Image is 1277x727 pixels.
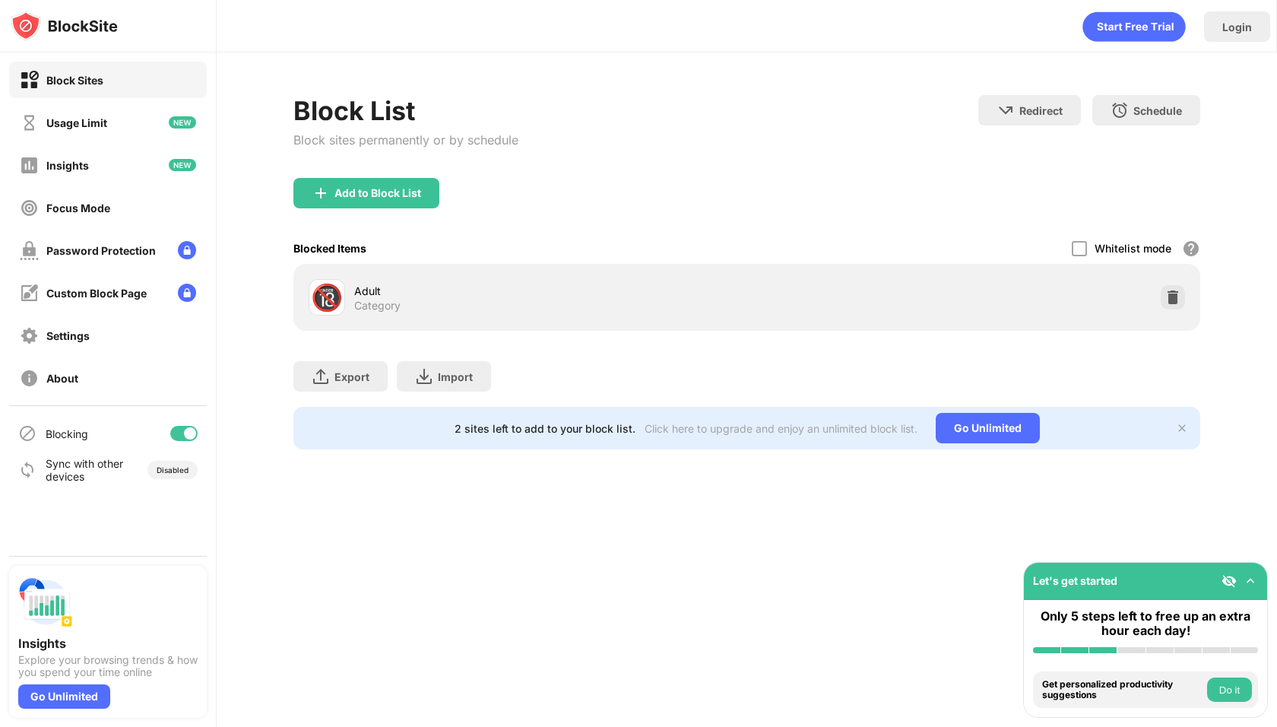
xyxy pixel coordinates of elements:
[20,241,39,260] img: password-protection-off.svg
[334,370,369,383] div: Export
[293,132,518,148] div: Block sites permanently or by schedule
[157,465,189,475] div: Disabled
[1082,11,1186,42] div: animation
[20,156,39,175] img: insights-off.svg
[18,424,36,443] img: blocking-icon.svg
[293,242,366,255] div: Blocked Items
[1222,21,1252,33] div: Login
[1019,104,1063,117] div: Redirect
[46,457,124,483] div: Sync with other devices
[1222,573,1237,589] img: eye-not-visible.svg
[11,11,118,41] img: logo-blocksite.svg
[936,413,1040,443] div: Go Unlimited
[334,187,421,199] div: Add to Block List
[1042,679,1203,701] div: Get personalized productivity suggestions
[354,299,401,313] div: Category
[20,369,39,388] img: about-off.svg
[20,326,39,345] img: settings-off.svg
[1243,573,1258,589] img: omni-setup-toggle.svg
[20,284,39,303] img: customize-block-page-off.svg
[18,684,110,709] div: Go Unlimited
[18,636,198,651] div: Insights
[18,575,73,630] img: push-insights.svg
[178,284,196,302] img: lock-menu.svg
[46,74,103,87] div: Block Sites
[20,71,39,90] img: block-on.svg
[46,202,110,214] div: Focus Mode
[354,283,747,299] div: Adult
[178,241,196,259] img: lock-menu.svg
[46,329,90,342] div: Settings
[311,282,343,313] div: 🔞
[20,113,39,132] img: time-usage-off.svg
[18,461,36,479] img: sync-icon.svg
[46,427,88,440] div: Blocking
[1033,609,1258,638] div: Only 5 steps left to free up an extra hour each day!
[46,287,147,300] div: Custom Block Page
[1207,678,1252,702] button: Do it
[455,422,635,435] div: 2 sites left to add to your block list.
[18,654,198,678] div: Explore your browsing trends & how you spend your time online
[645,422,917,435] div: Click here to upgrade and enjoy an unlimited block list.
[169,116,196,129] img: new-icon.svg
[1176,422,1188,434] img: x-button.svg
[46,159,89,172] div: Insights
[1095,242,1171,255] div: Whitelist mode
[20,198,39,217] img: focus-off.svg
[1133,104,1182,117] div: Schedule
[46,372,78,385] div: About
[438,370,473,383] div: Import
[169,159,196,171] img: new-icon.svg
[46,116,107,129] div: Usage Limit
[293,95,518,126] div: Block List
[46,244,156,257] div: Password Protection
[1033,574,1117,587] div: Let's get started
